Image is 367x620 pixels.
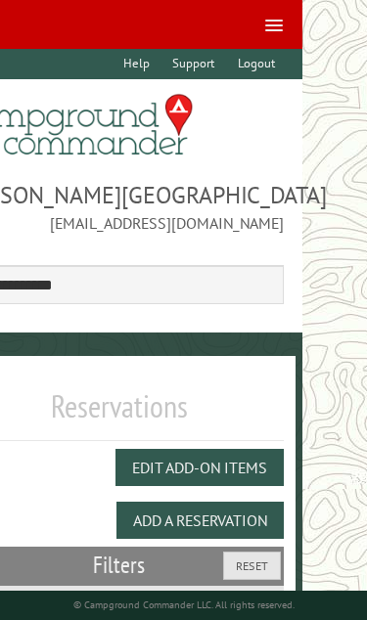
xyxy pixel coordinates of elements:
a: Support [163,49,224,79]
small: © Campground Commander LLC. All rights reserved. [73,598,295,611]
button: Reset [223,552,281,580]
button: Add a Reservation [116,502,284,539]
a: Help [115,49,160,79]
button: Edit Add-on Items [115,449,284,486]
a: Logout [228,49,284,79]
